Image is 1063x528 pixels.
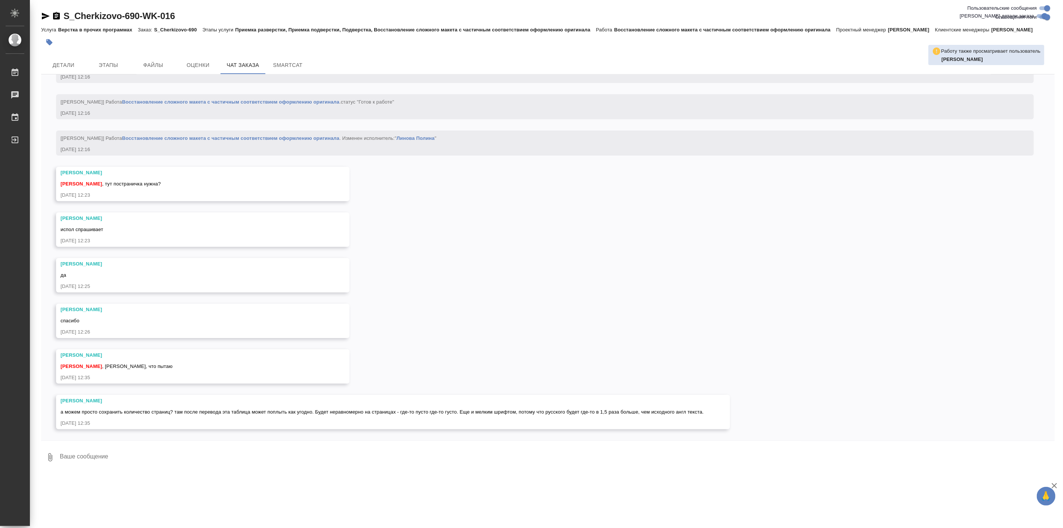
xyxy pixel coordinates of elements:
div: [DATE] 12:35 [61,374,323,381]
span: [[PERSON_NAME]] Работа . [61,99,394,105]
div: [PERSON_NAME] [61,397,704,405]
span: испол спрашивает [61,227,103,232]
p: Яковлев Сергей [942,56,1041,63]
span: Файлы [135,61,171,70]
span: Оценки [180,61,216,70]
button: 🙏 [1037,487,1056,506]
span: статус "Готов к работе" [341,99,394,105]
span: , [PERSON_NAME], что пытаю [61,363,173,369]
button: Скопировать ссылку [52,12,61,21]
div: [PERSON_NAME] [61,306,323,313]
div: [PERSON_NAME] [61,352,323,359]
p: Клиентские менеджеры [935,27,992,33]
div: [DATE] 12:16 [61,146,1008,153]
span: Пользовательские сообщения [967,4,1037,12]
div: [DATE] 12:35 [61,420,704,427]
a: Линова Полина [397,135,435,141]
p: [PERSON_NAME] [991,27,1038,33]
div: [PERSON_NAME] [61,215,323,222]
a: S_Cherkizovo-690-WK-016 [64,11,175,21]
span: [PERSON_NAME] [61,363,102,369]
p: [PERSON_NAME] [888,27,935,33]
button: Добавить тэг [41,34,58,50]
p: Заказ: [138,27,154,33]
p: S_Cherkizovo-690 [154,27,202,33]
span: Этапы [90,61,126,70]
a: Восстановление сложного макета с частичным соответствием оформлению оригинала [122,135,339,141]
div: [DATE] 12:23 [61,237,323,245]
span: " " [395,135,437,141]
button: Скопировать ссылку для ЯМессенджера [41,12,50,21]
p: Работа [596,27,614,33]
span: [PERSON_NAME] детали заказа [960,12,1034,20]
span: , тут постраничка нужна? [61,181,161,187]
div: [DATE] 12:26 [61,328,323,336]
span: спасибо [61,318,79,323]
span: а можем просто сохранить количество страниц? там после перевода эта таблица может поплыть как уго... [61,409,704,415]
span: да [61,272,66,278]
p: Этапы услуги [203,27,235,33]
span: Оповещения-логи [995,13,1037,21]
p: Услуга [41,27,58,33]
div: [DATE] 12:16 [61,110,1008,117]
span: [[PERSON_NAME]] Работа . Изменен исполнитель: [61,135,437,141]
a: Восстановление сложного макета с частичным соответствием оформлению оригинала [122,99,339,105]
span: [PERSON_NAME] [61,181,102,187]
p: Проектный менеджер [836,27,888,33]
p: Работу также просматривает пользователь [941,47,1041,55]
p: Приемка разверстки, Приемка подверстки, Подверстка, Восстановление сложного макета с частичным со... [235,27,596,33]
div: [DATE] 12:25 [61,283,323,290]
div: [DATE] 12:16 [61,73,1008,81]
span: SmartCat [270,61,306,70]
span: 🙏 [1040,488,1053,504]
span: Чат заказа [225,61,261,70]
span: Детали [46,61,81,70]
p: Восстановление сложного макета с частичным соответствием оформлению оригинала [614,27,836,33]
p: Верстка в прочих программах [58,27,138,33]
div: [PERSON_NAME] [61,169,323,176]
div: [PERSON_NAME] [61,260,323,268]
div: [DATE] 12:23 [61,191,323,199]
